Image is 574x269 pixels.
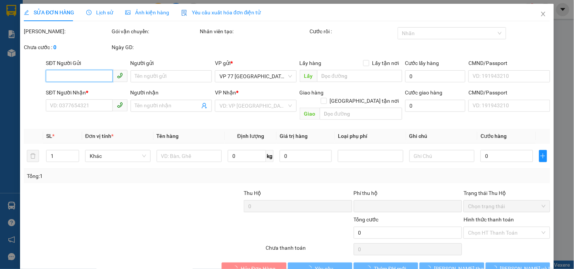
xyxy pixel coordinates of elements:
div: VP gửi [215,59,296,67]
span: Chọn trạng thái [468,201,545,212]
span: Tên hàng [157,133,179,139]
span: kg [266,150,274,162]
span: user-add [201,103,207,109]
span: Lấy tận nơi [369,59,402,67]
span: edit [24,10,29,15]
b: 0 [53,44,56,50]
span: Đơn vị tính [85,133,114,139]
span: [GEOGRAPHIC_DATA] tận nơi [327,97,402,105]
span: close [540,11,546,17]
div: Trạng thái Thu Hộ [464,189,550,197]
div: Chưa thanh toán [265,244,353,257]
input: Cước lấy hàng [405,70,466,82]
span: Ảnh kiện hàng [125,9,169,15]
span: VP Nhận [215,90,236,96]
span: Cước hàng [481,133,507,139]
span: SL [46,133,52,139]
button: plus [539,150,547,162]
span: phone [117,102,123,108]
label: Cước lấy hàng [405,60,439,66]
div: CMND/Passport [468,59,550,67]
label: Cước giao hàng [405,90,443,96]
span: phone [117,73,123,79]
span: Tổng cước [354,216,379,223]
th: Loại phụ phí [335,129,406,144]
span: Lấy hàng [300,60,322,66]
input: Ghi Chú [409,150,475,162]
span: Giá trị hàng [280,133,308,139]
div: Chưa cước : [24,43,110,51]
div: SĐT Người Gửi [46,59,127,67]
span: Yêu cầu xuất hóa đơn điện tử [181,9,261,15]
span: Thu Hộ [244,190,261,196]
div: Tổng: 1 [27,172,222,180]
span: Lịch sử [86,9,113,15]
th: Ghi chú [406,129,478,144]
span: Lấy [300,70,317,82]
input: Dọc đường [317,70,402,82]
span: picture [125,10,131,15]
div: Cước rồi : [310,27,396,36]
span: VP 77 Thái Nguyên [219,71,292,82]
input: Cước giao hàng [405,100,466,112]
div: CMND/Passport [468,88,550,97]
div: Phí thu hộ [354,189,462,200]
span: Khác [90,150,146,162]
div: [PERSON_NAME]: [24,27,110,36]
span: SỬA ĐƠN HÀNG [24,9,74,15]
span: clock-circle [86,10,92,15]
div: Người gửi [131,59,212,67]
span: Giao [300,108,320,120]
div: Nhân viên tạo: [200,27,308,36]
div: Người nhận [131,88,212,97]
button: Close [533,4,554,25]
span: Định lượng [237,133,264,139]
input: VD: Bàn, Ghế [157,150,222,162]
img: icon [181,10,187,16]
div: SĐT Người Nhận [46,88,127,97]
span: plus [540,153,547,159]
button: delete [27,150,39,162]
label: Hình thức thanh toán [464,216,514,223]
input: Dọc đường [320,108,402,120]
div: Gói vận chuyển: [112,27,198,36]
span: Giao hàng [300,90,324,96]
div: Ngày GD: [112,43,198,51]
